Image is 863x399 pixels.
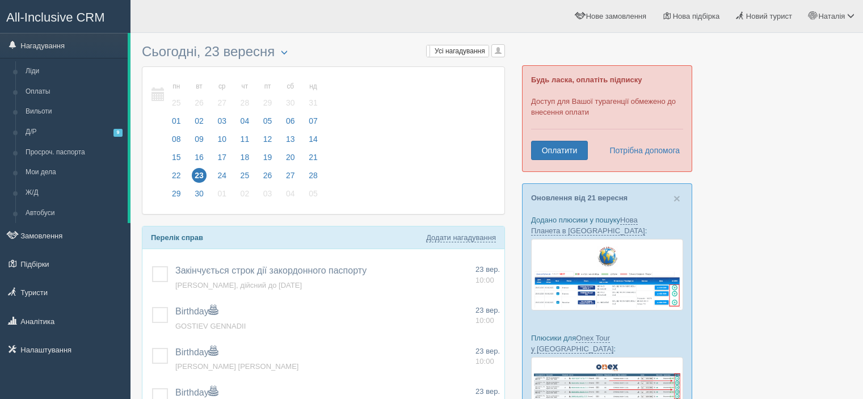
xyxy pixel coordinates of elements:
[302,133,321,151] a: 14
[280,75,301,115] a: сб 30
[169,150,184,165] span: 15
[238,132,252,146] span: 11
[169,82,184,91] small: пн
[475,346,500,367] a: 23 вер. 10:00
[302,75,321,115] a: нд 31
[531,333,683,354] p: Плюсики для :
[20,82,128,102] a: Оплаты
[260,95,275,110] span: 29
[175,266,367,275] a: Закінчується строк дії закордонного паспорту
[192,82,207,91] small: вт
[214,132,229,146] span: 10
[257,133,279,151] a: 12
[214,114,229,128] span: 03
[475,264,500,285] a: 23 вер. 10:00
[20,183,128,203] a: Ж/Д
[260,114,275,128] span: 05
[280,187,301,205] a: 04
[166,75,187,115] a: пн 25
[175,281,302,289] a: [PERSON_NAME], дійсний до [DATE]
[531,194,628,202] a: Оновлення від 21 вересня
[280,133,301,151] a: 13
[306,186,321,201] span: 05
[188,187,210,205] a: 30
[175,322,246,330] a: GOSTIEV GENNADII
[238,114,252,128] span: 04
[257,75,279,115] a: пт 29
[188,75,210,115] a: вт 26
[522,65,692,172] div: Доступ для Вашої турагенції обмежено до внесення оплати
[426,233,496,242] a: Додати нагадування
[306,132,321,146] span: 14
[192,168,207,183] span: 23
[475,347,500,355] span: 23 вер.
[283,186,298,201] span: 04
[475,316,494,325] span: 10:00
[531,215,683,236] p: Додано плюсики у пошуку :
[234,187,256,205] a: 02
[188,151,210,169] a: 16
[151,233,203,242] b: Перелік справ
[166,133,187,151] a: 08
[283,82,298,91] small: сб
[673,192,680,204] button: Close
[283,150,298,165] span: 20
[586,12,646,20] span: Нове замовлення
[475,305,500,326] a: 23 вер. 10:00
[475,306,500,314] span: 23 вер.
[531,334,613,354] a: Onex Tour у [GEOGRAPHIC_DATA]
[531,75,642,84] b: Будь ласка, оплатіть підписку
[20,142,128,163] a: Просроч. паспорта
[818,12,845,20] span: Наталія
[306,114,321,128] span: 07
[475,357,494,366] span: 10:00
[475,265,500,274] span: 23 вер.
[211,169,233,187] a: 24
[302,169,321,187] a: 28
[302,115,321,133] a: 07
[280,115,301,133] a: 06
[214,168,229,183] span: 24
[238,186,252,201] span: 02
[113,129,123,136] span: 9
[214,150,229,165] span: 17
[214,95,229,110] span: 27
[602,141,680,160] a: Потрібна допомога
[531,239,683,310] img: new-planet-%D0%BF%D1%96%D0%B4%D0%B1%D1%96%D1%80%D0%BA%D0%B0-%D1%81%D1%80%D0%BC-%D0%B4%D0%BB%D1%8F...
[257,115,279,133] a: 05
[175,362,298,371] a: [PERSON_NAME] [PERSON_NAME]
[192,132,207,146] span: 09
[6,10,105,24] span: All-Inclusive CRM
[20,122,128,142] a: Д/Р9
[260,132,275,146] span: 12
[257,169,279,187] a: 26
[1,1,130,32] a: All-Inclusive CRM
[169,114,184,128] span: 01
[169,95,184,110] span: 25
[214,186,229,201] span: 01
[238,150,252,165] span: 18
[175,306,218,316] a: Birthday
[192,150,207,165] span: 16
[20,162,128,183] a: Мои дела
[169,168,184,183] span: 22
[306,82,321,91] small: нд
[20,102,128,122] a: Вильоти
[211,151,233,169] a: 17
[234,115,256,133] a: 04
[306,150,321,165] span: 21
[20,61,128,82] a: Ліди
[260,186,275,201] span: 03
[234,169,256,187] a: 25
[257,187,279,205] a: 03
[175,388,218,397] a: Birthday
[175,347,218,357] a: Birthday
[192,95,207,110] span: 26
[166,115,187,133] a: 01
[280,151,301,169] a: 20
